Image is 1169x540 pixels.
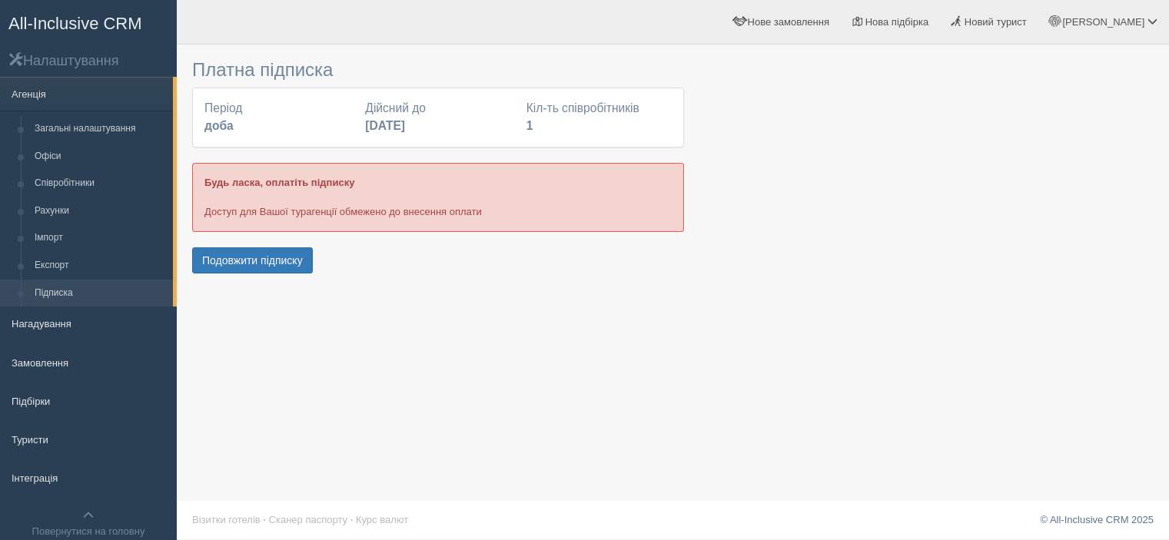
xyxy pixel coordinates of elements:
[28,170,173,197] a: Співробітники
[357,100,518,135] div: Дійсний до
[28,115,173,143] a: Загальні налаштування
[965,16,1027,28] span: Новий турист
[204,119,234,132] b: доба
[28,252,173,280] a: Експорт
[263,514,266,525] span: ·
[28,197,173,225] a: Рахунки
[28,224,173,252] a: Імпорт
[1,1,176,43] a: All-Inclusive CRM
[350,514,354,525] span: ·
[865,16,929,28] span: Нова підбірка
[269,514,347,525] a: Сканер паспорту
[356,514,408,525] a: Курс валют
[748,16,829,28] span: Нове замовлення
[192,60,684,80] h3: Платна підписка
[197,100,357,135] div: Період
[1062,16,1144,28] span: [PERSON_NAME]
[192,163,684,231] div: Доступ для Вашої турагенції обмежено до внесення оплати
[526,119,533,132] b: 1
[192,247,313,273] button: Подовжити підписку
[28,280,173,307] a: Підписка
[204,177,354,188] b: Будь ласка, оплатіть підписку
[8,14,142,33] span: All-Inclusive CRM
[28,143,173,171] a: Офіси
[192,514,261,525] a: Візитки готелів
[1040,514,1154,525] a: © All-Inclusive CRM 2025
[519,100,679,135] div: Кіл-ть співробітників
[365,119,405,132] b: [DATE]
